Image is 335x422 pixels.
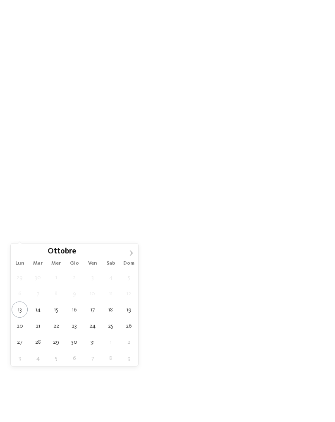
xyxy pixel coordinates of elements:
span: Novembre 1, 2025 [103,334,119,350]
span: Ottobre 25, 2025 [103,318,119,334]
span: Ottobre 26, 2025 [121,318,137,334]
span: Novembre 2, 2025 [121,334,137,350]
span: Partenza [68,207,91,213]
span: Ottobre 17, 2025 [84,301,100,318]
span: Ottobre 7, 2025 [30,285,46,301]
span: Ottobre 5, 2025 [121,269,137,285]
span: Ottobre 12, 2025 [121,285,137,301]
span: Sab [102,261,120,266]
span: Ottobre 30, 2025 [66,334,82,350]
span: Novembre 4, 2025 [30,350,46,366]
span: Gio [65,261,84,266]
a: trova l’hotel [280,203,324,217]
a: Hotel sulle piste da sci per bambini: divertimento senza confini Familienhotels Panoramica degli ... [17,241,87,280]
span: Ottobre 22, 2025 [48,318,64,334]
span: Da scoprire [194,261,218,268]
span: [GEOGRAPHIC_DATA] [178,253,234,261]
span: Ottobre 29, 2025 [48,334,64,350]
span: Novembre 7, 2025 [84,350,100,366]
span: Ottobre 8, 2025 [48,285,64,301]
span: Ven [84,261,102,266]
strong: hotel sulle piste da sci per bambini [155,340,255,346]
span: Ottobre 6, 2025 [12,285,28,301]
span: Ottobre 14, 2025 [30,301,46,318]
span: Mer [47,261,65,266]
span: Settembre 30, 2025 [30,269,46,285]
span: Ottobre 10, 2025 [84,285,100,301]
span: Dov’è che si va? Nel nostro hotel sulle piste da sci per bambini! [24,292,311,323]
span: Ottobre 16, 2025 [66,301,82,318]
span: Ottobre 20, 2025 [12,318,28,334]
span: Novembre 9, 2025 [121,350,137,366]
a: Hotel sulle piste da sci per bambini: divertimento senza confini A contatto con la natura Ricordi... [248,241,319,280]
span: Novembre 5, 2025 [48,350,64,366]
span: Ottobre 3, 2025 [84,269,100,285]
span: Arrivo [21,207,45,213]
span: Lun [11,261,29,266]
a: Hotel sulle piste da sci per bambini: divertimento senza confini Family experiences Una vacanza s... [94,241,165,280]
span: Settembre 29, 2025 [12,269,28,285]
span: Regione [115,207,138,213]
span: Family Experiences [212,207,250,213]
span: Ottobre 11, 2025 [103,285,119,301]
span: Ricordi d’infanzia [264,265,302,272]
span: A contatto con la natura [250,249,317,265]
span: Ottobre 27, 2025 [12,334,28,350]
span: Ottobre 2, 2025 [66,269,82,285]
span: Ottobre 1, 2025 [48,269,64,285]
span: Dom [120,261,138,266]
span: Mar [29,261,47,266]
p: Per molte famiglie l'[GEOGRAPHIC_DATA] è la prima scelta quando pensano a una e per ovvie ragioni... [17,329,318,403]
span: Novembre 3, 2025 [12,350,28,366]
img: Familienhotels Südtirol [294,8,335,29]
span: Novembre 8, 2025 [103,350,119,366]
span: I miei desideri [161,207,189,213]
span: Ottobre 4, 2025 [103,269,119,285]
span: Novembre 6, 2025 [66,350,82,366]
input: Year [76,247,103,256]
span: Ottobre 15, 2025 [48,301,64,318]
span: Ottobre 19, 2025 [121,301,137,318]
span: Ottobre 24, 2025 [84,318,100,334]
span: Ottobre [48,248,76,256]
span: Ottobre 18, 2025 [103,301,119,318]
span: Ottobre 31, 2025 [84,334,100,350]
span: Menu [314,15,327,22]
span: Ottobre 21, 2025 [30,318,46,334]
span: Ottobre 13, 2025 [12,301,28,318]
span: Ottobre 23, 2025 [66,318,82,334]
span: Ottobre 9, 2025 [66,285,82,301]
a: Hotel sulle piste da sci per bambini: divertimento senza confini [GEOGRAPHIC_DATA] Da scoprire [171,241,242,280]
span: Ottobre 28, 2025 [30,334,46,350]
